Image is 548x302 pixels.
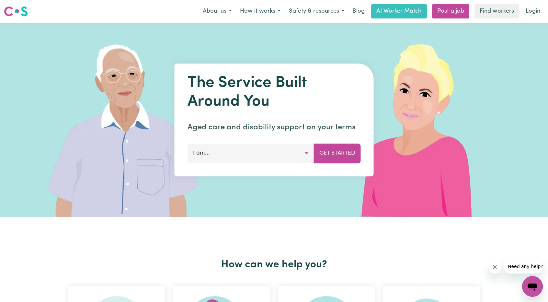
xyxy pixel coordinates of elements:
h2: How can we help you? [64,259,484,271]
img: Careseekers logo [4,6,28,17]
p: Aged care and disability support on your terms [188,122,361,133]
h1: The Service Built Around You [188,74,361,111]
iframe: Message from company [504,259,543,273]
button: How it works [236,5,285,18]
span: Need any help? [4,5,39,10]
iframe: Close message [488,261,501,273]
button: Get Started [314,144,361,163]
button: Safety & resources [285,5,348,18]
a: Post a job [432,4,469,18]
a: Find workers [474,4,519,18]
a: Login [522,4,544,18]
iframe: Button to launch messaging window [522,276,543,297]
a: Careseekers logo [4,4,28,19]
a: Blog [348,4,369,18]
a: AI Worker Match [371,4,427,18]
button: I am... [188,144,314,163]
button: About us [199,5,236,18]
